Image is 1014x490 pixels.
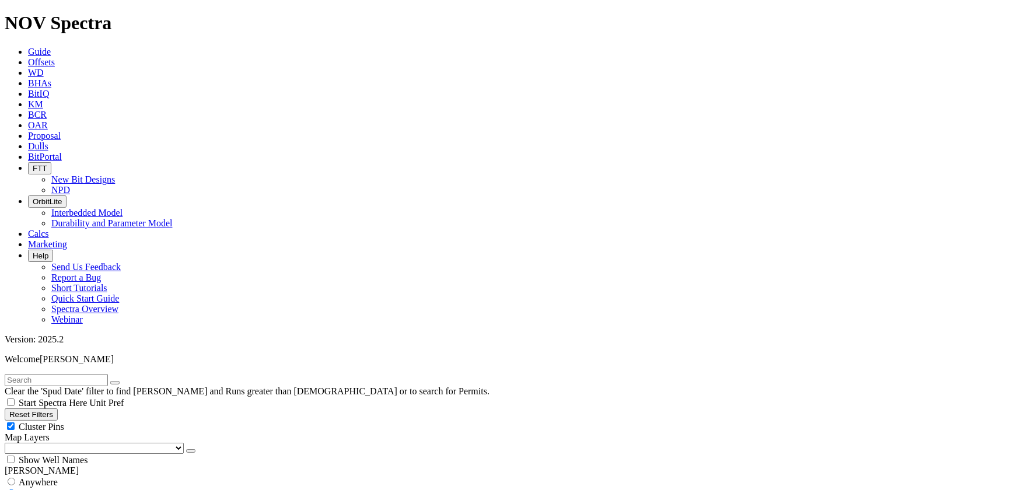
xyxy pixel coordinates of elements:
[51,218,173,228] a: Durability and Parameter Model
[5,12,1009,34] h1: NOV Spectra
[5,386,489,396] span: Clear the 'Spud Date' filter to find [PERSON_NAME] and Runs greater than [DEMOGRAPHIC_DATA] or to...
[51,314,83,324] a: Webinar
[19,477,58,487] span: Anywhere
[51,304,118,314] a: Spectra Overview
[28,250,53,262] button: Help
[28,99,43,109] a: KM
[28,162,51,174] button: FTT
[5,466,1009,476] div: [PERSON_NAME]
[51,185,70,195] a: NPD
[51,283,107,293] a: Short Tutorials
[28,120,48,130] a: OAR
[33,197,62,206] span: OrbitLite
[19,422,64,432] span: Cluster Pins
[28,68,44,78] a: WD
[28,229,49,239] a: Calcs
[51,208,123,218] a: Interbedded Model
[33,251,48,260] span: Help
[28,78,51,88] a: BHAs
[5,374,108,386] input: Search
[19,398,87,408] span: Start Spectra Here
[51,262,121,272] a: Send Us Feedback
[5,408,58,421] button: Reset Filters
[5,354,1009,365] p: Welcome
[51,293,119,303] a: Quick Start Guide
[5,334,1009,345] div: Version: 2025.2
[28,57,55,67] a: Offsets
[28,89,49,99] a: BitIQ
[51,174,115,184] a: New Bit Designs
[40,354,114,364] span: [PERSON_NAME]
[89,398,124,408] span: Unit Pref
[28,239,67,249] a: Marketing
[28,141,48,151] a: Dulls
[28,47,51,57] a: Guide
[28,152,62,162] a: BitPortal
[7,398,15,406] input: Start Spectra Here
[51,272,101,282] a: Report a Bug
[5,432,50,442] span: Map Layers
[28,110,47,120] a: BCR
[33,164,47,173] span: FTT
[28,195,67,208] button: OrbitLite
[19,455,88,465] span: Show Well Names
[28,131,61,141] a: Proposal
